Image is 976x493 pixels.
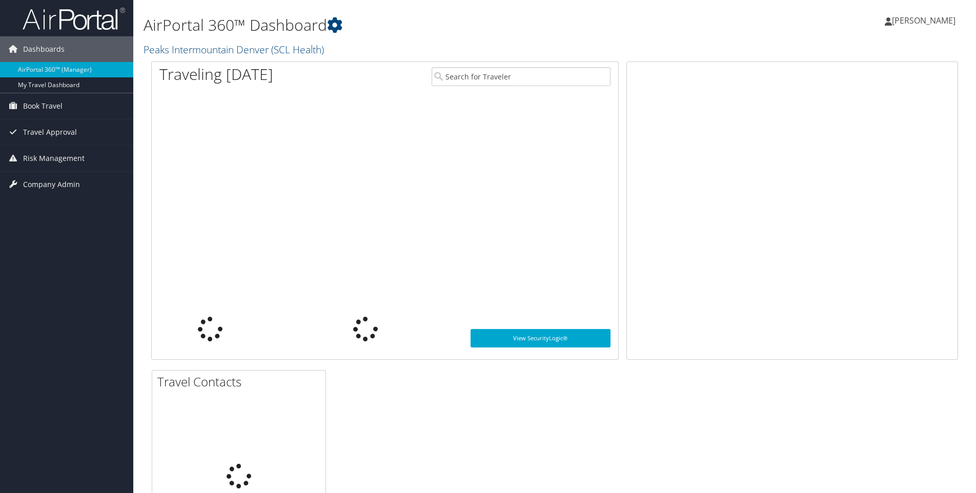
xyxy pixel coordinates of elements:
[432,67,611,86] input: Search for Traveler
[159,64,273,85] h1: Traveling [DATE]
[157,373,326,391] h2: Travel Contacts
[144,14,692,36] h1: AirPortal 360™ Dashboard
[23,7,125,31] img: airportal-logo.png
[471,329,611,347] a: View SecurityLogic®
[892,15,955,26] span: [PERSON_NAME]
[23,146,85,171] span: Risk Management
[885,5,966,36] a: [PERSON_NAME]
[144,43,327,56] a: Peaks Intermountain Denver (SCL Health)
[23,172,80,197] span: Company Admin
[23,93,63,119] span: Book Travel
[23,36,65,62] span: Dashboards
[23,119,77,145] span: Travel Approval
